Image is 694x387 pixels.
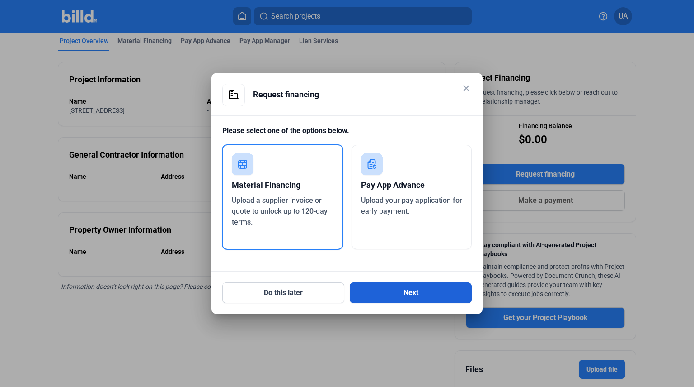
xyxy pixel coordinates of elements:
div: Please select one of the options below. [222,125,472,145]
span: Upload your pay application for early payment. [361,196,462,215]
span: Upload a supplier invoice or quote to unlock up to 120-day terms. [232,196,328,226]
button: Do this later [222,282,344,303]
div: Material Financing [232,175,333,195]
div: Request financing [253,84,472,105]
button: Next [350,282,472,303]
div: Pay App Advance [361,175,463,195]
mat-icon: close [461,83,472,94]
